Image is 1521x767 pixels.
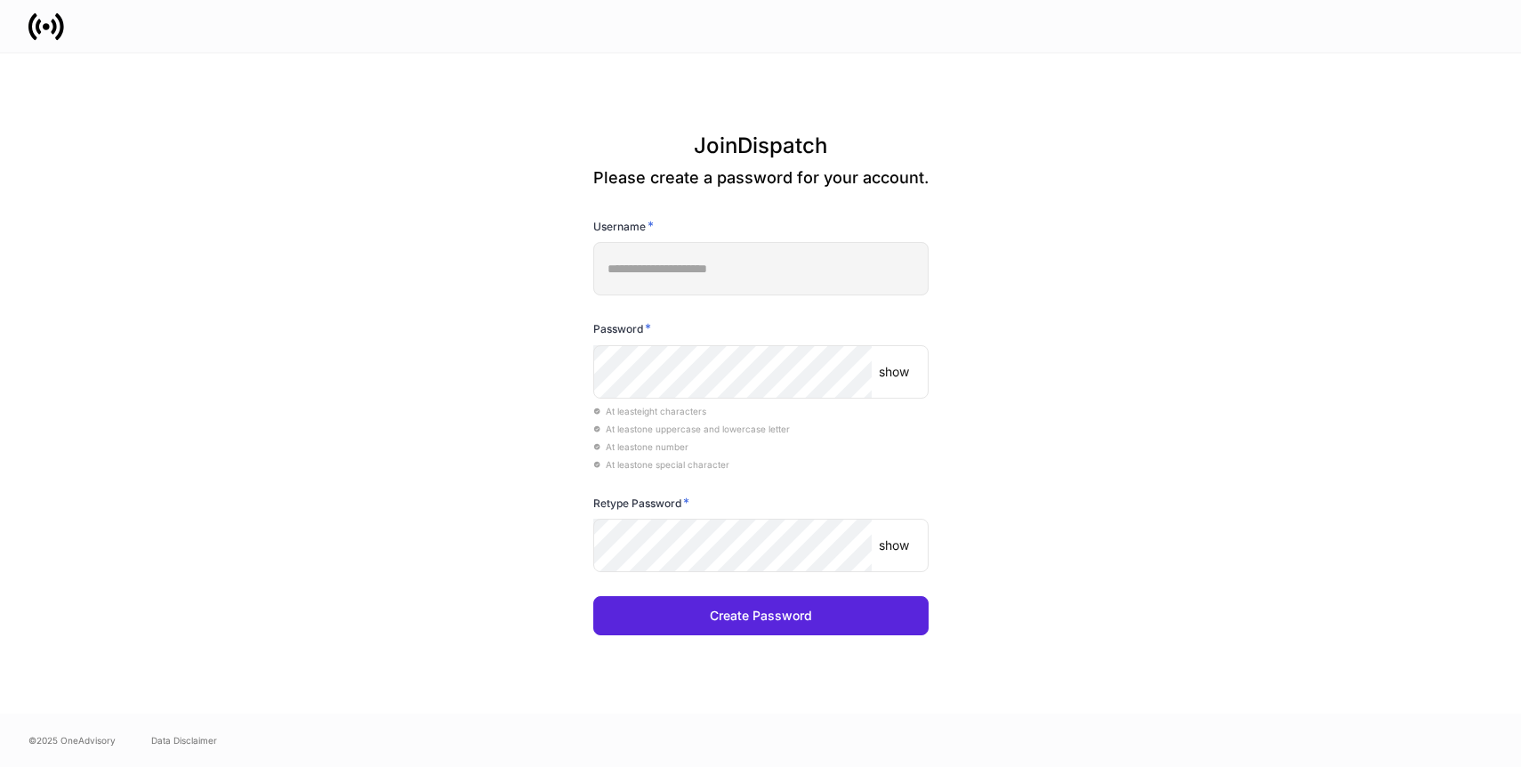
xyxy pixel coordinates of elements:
[879,537,909,554] p: show
[593,459,729,470] span: At least one special character
[28,733,116,747] span: © 2025 OneAdvisory
[879,363,909,381] p: show
[593,319,651,337] h6: Password
[710,610,812,622] div: Create Password
[593,494,689,512] h6: Retype Password
[593,217,654,235] h6: Username
[593,441,688,452] span: At least one number
[593,132,929,167] h3: Join Dispatch
[593,406,706,416] span: At least eight characters
[151,733,217,747] a: Data Disclaimer
[593,596,929,635] button: Create Password
[593,424,790,434] span: At least one uppercase and lowercase letter
[593,167,929,189] p: Please create a password for your account.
